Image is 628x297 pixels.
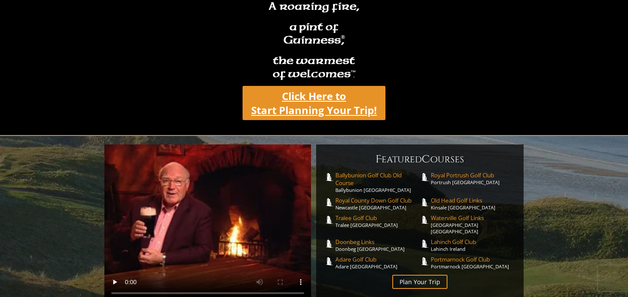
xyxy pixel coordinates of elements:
[431,214,515,235] a: Waterville Golf Links[GEOGRAPHIC_DATA] [GEOGRAPHIC_DATA]
[431,238,515,252] a: Lahinch Golf ClubLahinch Ireland
[431,197,515,204] span: Old Head Golf Links
[325,153,515,166] h6: eatured ourses
[335,238,420,246] span: Doonbeg Links
[335,214,420,228] a: Tralee Golf ClubTralee [GEOGRAPHIC_DATA]
[335,171,420,187] span: Ballybunion Golf Club Old Course
[431,171,515,179] span: Royal Portrush Golf Club
[431,256,515,270] a: Portmarnock Golf ClubPortmarnock [GEOGRAPHIC_DATA]
[392,275,447,289] a: Plan Your Trip
[431,256,515,263] span: Portmarnock Golf Club
[243,86,385,120] a: Click Here toStart Planning Your Trip!
[431,214,515,222] span: Waterville Golf Links
[431,197,515,211] a: Old Head Golf LinksKinsale [GEOGRAPHIC_DATA]
[422,153,430,166] span: C
[335,238,420,252] a: Doonbeg LinksDoonbeg [GEOGRAPHIC_DATA]
[335,197,420,204] span: Royal County Down Golf Club
[335,171,420,193] a: Ballybunion Golf Club Old CourseBallybunion [GEOGRAPHIC_DATA]
[335,256,420,270] a: Adare Golf ClubAdare [GEOGRAPHIC_DATA]
[335,214,420,222] span: Tralee Golf Club
[431,238,515,246] span: Lahinch Golf Club
[431,171,515,185] a: Royal Portrush Golf ClubPortrush [GEOGRAPHIC_DATA]
[335,256,420,263] span: Adare Golf Club
[335,197,420,211] a: Royal County Down Golf ClubNewcastle [GEOGRAPHIC_DATA]
[376,153,382,166] span: F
